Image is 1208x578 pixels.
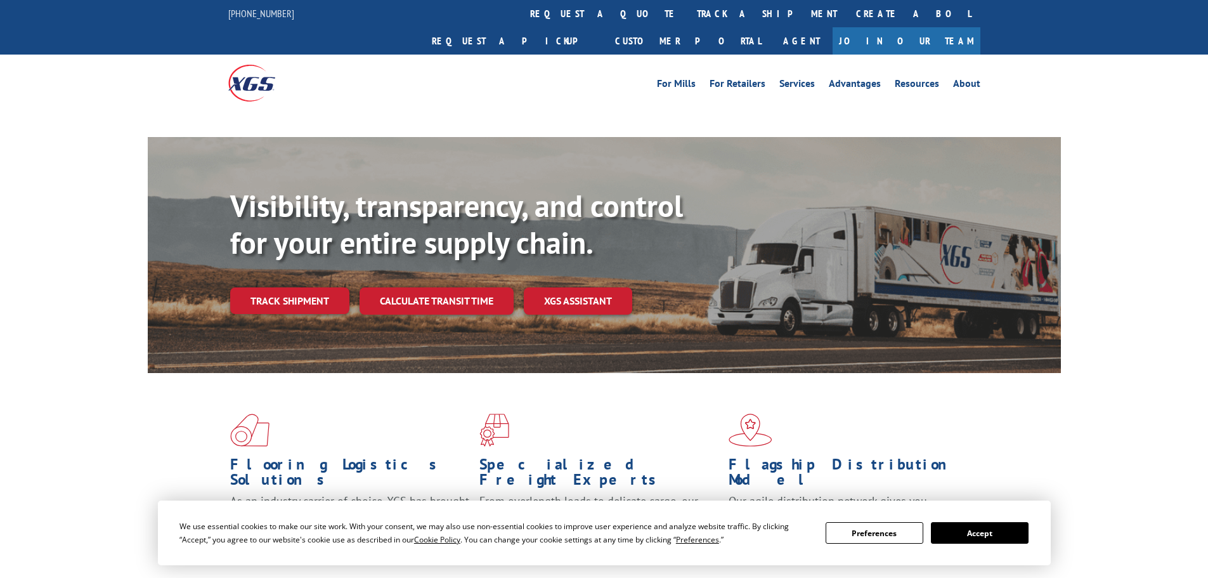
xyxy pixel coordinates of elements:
[479,494,719,550] p: From overlength loads to delicate cargo, our experienced staff knows the best way to move your fr...
[414,534,460,545] span: Cookie Policy
[931,522,1029,544] button: Accept
[230,287,349,314] a: Track shipment
[826,522,923,544] button: Preferences
[479,414,509,447] img: xgs-icon-focused-on-flooring-red
[833,27,980,55] a: Join Our Team
[524,287,632,315] a: XGS ASSISTANT
[710,79,765,93] a: For Retailers
[230,414,270,447] img: xgs-icon-total-supply-chain-intelligence-red
[179,520,810,546] div: We use essential cookies to make our site work. With your consent, we may also use non-essential ...
[360,287,514,315] a: Calculate transit time
[729,414,772,447] img: xgs-icon-flagship-distribution-model-red
[953,79,980,93] a: About
[729,494,962,523] span: Our agile distribution network gives you nationwide inventory management on demand.
[228,7,294,20] a: [PHONE_NUMBER]
[606,27,770,55] a: Customer Portal
[829,79,881,93] a: Advantages
[895,79,939,93] a: Resources
[779,79,815,93] a: Services
[770,27,833,55] a: Agent
[230,494,469,539] span: As an industry carrier of choice, XGS has brought innovation and dedication to flooring logistics...
[657,79,696,93] a: For Mills
[479,457,719,494] h1: Specialized Freight Experts
[230,457,470,494] h1: Flooring Logistics Solutions
[422,27,606,55] a: Request a pickup
[729,457,968,494] h1: Flagship Distribution Model
[230,186,683,262] b: Visibility, transparency, and control for your entire supply chain.
[158,501,1051,565] div: Cookie Consent Prompt
[676,534,719,545] span: Preferences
